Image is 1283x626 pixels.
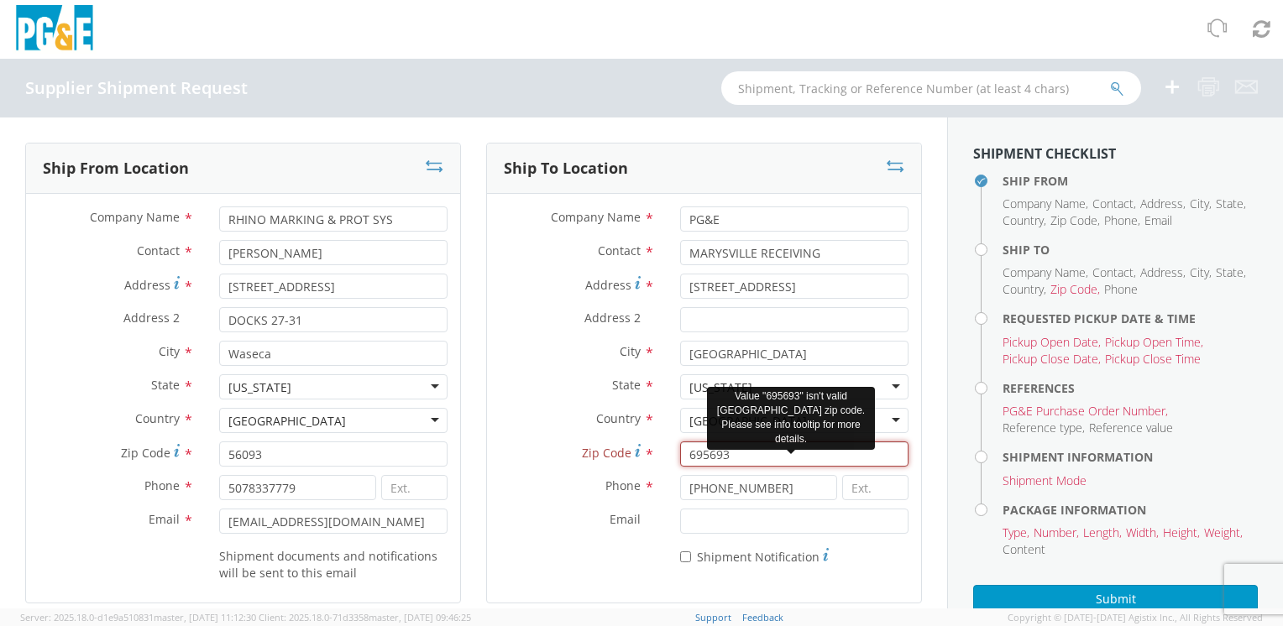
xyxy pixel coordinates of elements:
[1083,524,1119,540] span: Length
[1003,382,1258,394] h4: References
[121,445,170,461] span: Zip Code
[1003,351,1101,368] li: ,
[1003,212,1046,229] li: ,
[1092,196,1134,211] span: Contact
[598,243,641,258] span: Contact
[1003,264,1088,281] li: ,
[1216,196,1244,211] span: State
[1190,264,1209,280] span: City
[1003,524,1029,541] li: ,
[1003,503,1258,516] h4: Package Information
[973,585,1258,613] button: Submit
[123,310,180,326] span: Address 2
[1126,524,1156,540] span: Width
[1003,334,1098,350] span: Pickup Open Date
[154,611,256,623] span: master, [DATE] 11:12:30
[159,343,180,359] span: City
[1050,212,1100,229] li: ,
[1144,212,1172,228] span: Email
[1003,312,1258,325] h4: Requested Pickup Date & Time
[1089,420,1173,436] span: Reference value
[612,377,641,393] span: State
[1003,281,1046,298] li: ,
[1105,351,1201,367] span: Pickup Close Time
[20,611,256,623] span: Server: 2025.18.0-d1e9a510831
[137,243,180,258] span: Contact
[13,5,97,55] img: pge-logo-06675f144f4cfa6a6814.png
[124,277,170,293] span: Address
[551,209,641,225] span: Company Name
[149,511,180,527] span: Email
[620,343,641,359] span: City
[1003,403,1165,419] span: PG&E Purchase Order Number
[1104,281,1138,297] span: Phone
[43,160,189,177] h3: Ship From Location
[1034,524,1076,540] span: Number
[259,611,471,623] span: Client: 2025.18.0-71d3358
[1140,196,1183,211] span: Address
[689,379,752,396] div: [US_STATE]
[1034,524,1079,541] li: ,
[228,413,346,430] div: [GEOGRAPHIC_DATA]
[1092,264,1136,281] li: ,
[721,71,1141,105] input: Shipment, Tracking or Reference Number (at least 4 chars)
[504,160,628,177] h3: Ship To Location
[582,445,631,461] span: Zip Code
[1216,264,1244,280] span: State
[1003,420,1085,436] li: ,
[1163,524,1197,540] span: Height
[680,545,829,566] label: Shipment Notification
[742,611,783,623] a: Feedback
[1003,351,1098,367] span: Pickup Close Date
[1003,541,1045,557] span: Content
[1003,264,1086,280] span: Company Name
[1216,196,1246,212] li: ,
[973,144,1116,163] strong: Shipment Checklist
[1083,524,1122,541] li: ,
[1105,334,1203,351] li: ,
[1003,420,1082,436] span: Reference type
[1190,264,1212,281] li: ,
[1003,281,1044,297] span: Country
[1190,196,1212,212] li: ,
[1140,264,1186,281] li: ,
[144,477,180,493] span: Phone
[219,545,448,582] label: Shipment documents and notifications will be sent to this email
[1163,524,1200,541] li: ,
[1050,281,1100,298] li: ,
[381,475,448,500] input: Ext.
[1104,212,1138,228] span: Phone
[1104,212,1140,229] li: ,
[1003,524,1027,540] span: Type
[1003,196,1088,212] li: ,
[610,511,641,527] span: Email
[1003,334,1101,351] li: ,
[707,387,875,450] div: Value "695693" isn't valid [GEOGRAPHIC_DATA] zip code. Please see info tooltip for more details.
[605,477,641,493] span: Phone
[1003,472,1087,488] span: Shipment Mode
[1216,264,1246,281] li: ,
[1190,196,1209,211] span: City
[90,209,180,225] span: Company Name
[1003,175,1258,187] h4: Ship From
[1050,212,1097,228] span: Zip Code
[1003,196,1086,211] span: Company Name
[135,410,180,426] span: Country
[369,611,471,623] span: master, [DATE] 09:46:25
[151,377,180,393] span: State
[584,310,641,326] span: Address 2
[585,277,631,293] span: Address
[1003,451,1258,463] h4: Shipment Information
[1003,403,1168,420] li: ,
[596,410,641,426] span: Country
[228,379,291,396] div: [US_STATE]
[1140,264,1183,280] span: Address
[1050,281,1097,297] span: Zip Code
[1008,611,1263,624] span: Copyright © [DATE]-[DATE] Agistix Inc., All Rights Reserved
[1092,196,1136,212] li: ,
[1105,334,1201,350] span: Pickup Open Time
[842,475,909,500] input: Ext.
[1003,212,1044,228] span: Country
[1126,524,1159,541] li: ,
[1204,524,1243,541] li: ,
